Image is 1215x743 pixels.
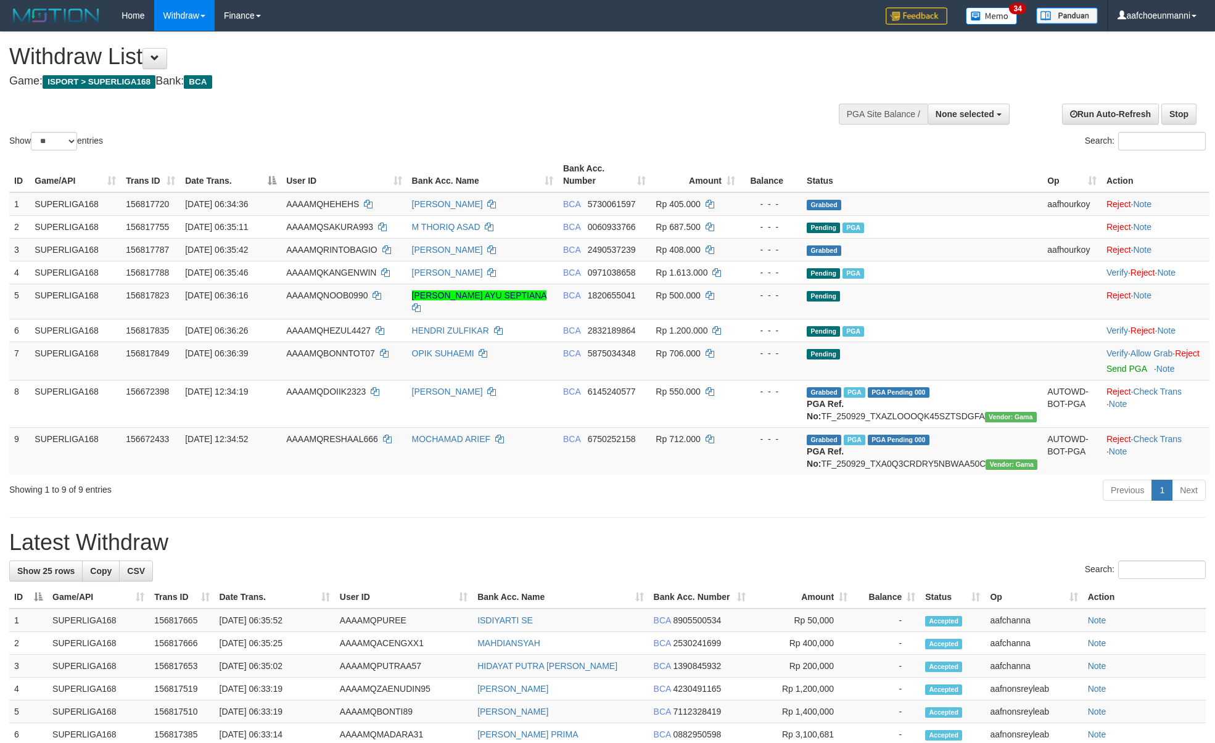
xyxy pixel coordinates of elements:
a: [PERSON_NAME] [477,707,548,716]
a: Check Trans [1133,434,1182,444]
span: Vendor URL: https://trx31.1velocity.biz [985,412,1037,422]
th: User ID: activate to sort column ascending [281,157,406,192]
a: Note [1157,326,1176,335]
span: ISPORT > SUPERLIGA168 [43,75,155,89]
a: Verify [1106,326,1128,335]
h1: Latest Withdraw [9,530,1206,555]
span: 34 [1009,3,1026,14]
td: SUPERLIGA168 [30,427,121,475]
span: Accepted [925,684,962,695]
span: Rp 1.200.000 [656,326,707,335]
th: Trans ID: activate to sort column ascending [149,586,214,609]
span: 156817823 [126,290,169,300]
span: Rp 408.000 [656,245,700,255]
span: 156817755 [126,222,169,232]
td: aafchanna [985,655,1082,678]
span: AAAAMQHEHEHS [286,199,359,209]
td: [DATE] 06:35:52 [215,609,335,632]
span: Show 25 rows [17,566,75,576]
span: [DATE] 06:35:46 [185,268,248,277]
span: Accepted [925,616,962,626]
span: BCA [563,348,580,358]
span: Rp 500.000 [656,290,700,300]
span: AAAAMQRINTOBAGIO [286,245,377,255]
td: 5 [9,700,47,723]
a: Send PGA [1106,364,1147,374]
td: SUPERLIGA168 [30,261,121,284]
span: BCA [654,638,671,648]
span: BCA [654,661,671,671]
td: 156817653 [149,655,214,678]
h4: Game: Bank: [9,75,797,88]
td: SUPERLIGA168 [30,192,121,216]
div: - - - [745,433,797,445]
span: 156817788 [126,268,169,277]
td: Rp 50,000 [751,609,852,632]
td: · [1102,284,1209,319]
span: Pending [807,326,840,337]
th: Balance: activate to sort column ascending [852,586,920,609]
label: Show entries [9,132,103,150]
td: 7 [9,342,30,380]
a: Verify [1106,348,1128,358]
span: Copy 2832189864 to clipboard [588,326,636,335]
td: SUPERLIGA168 [30,380,121,427]
td: AAAAMQBONTI89 [335,700,472,723]
a: Stop [1161,104,1196,125]
td: - [852,678,920,700]
span: AAAAMQRESHAAL666 [286,434,378,444]
th: Bank Acc. Number: activate to sort column ascending [649,586,751,609]
td: - [852,609,920,632]
span: BCA [563,326,580,335]
a: Reject [1106,245,1131,255]
a: Note [1133,245,1151,255]
a: Reject [1106,222,1131,232]
td: 156817665 [149,609,214,632]
span: Vendor URL: https://trx31.1velocity.biz [986,459,1037,470]
a: Note [1157,268,1176,277]
span: Copy 0060933766 to clipboard [588,222,636,232]
td: Rp 200,000 [751,655,852,678]
a: Reject [1106,434,1131,444]
a: Note [1088,729,1106,739]
span: Marked by aafnonsreyleab [842,223,864,233]
td: AUTOWD-BOT-PGA [1042,380,1102,427]
td: [DATE] 06:35:25 [215,632,335,655]
span: Marked by aafnonsreyleab [842,268,864,279]
td: · [1102,238,1209,261]
th: Op: activate to sort column ascending [985,586,1082,609]
td: SUPERLIGA168 [30,215,121,238]
span: 156817835 [126,326,169,335]
span: 156672433 [126,434,169,444]
td: 4 [9,261,30,284]
td: - [852,632,920,655]
th: Bank Acc. Name: activate to sort column ascending [472,586,648,609]
td: TF_250929_TXA0Q3CRDRY5NBWAA50C [802,427,1042,475]
td: 2 [9,215,30,238]
a: Copy [82,560,120,581]
span: Accepted [925,639,962,649]
a: MAHDIANSYAH [477,638,540,648]
td: · [1102,192,1209,216]
span: Pending [807,223,840,233]
span: [DATE] 06:36:16 [185,290,248,300]
a: Reject [1131,268,1155,277]
span: Marked by aafsoycanthlai [844,435,865,445]
td: 3 [9,655,47,678]
td: aafchanna [985,632,1082,655]
td: 1 [9,609,47,632]
span: Rp 712.000 [656,434,700,444]
td: Rp 400,000 [751,632,852,655]
span: BCA [563,245,580,255]
span: AAAAMQSAKURA993 [286,222,373,232]
th: Balance [740,157,802,192]
th: Date Trans.: activate to sort column descending [180,157,281,192]
a: HENDRI ZULFIKAR [412,326,489,335]
span: [DATE] 06:34:36 [185,199,248,209]
td: AAAAMQPUTRAA57 [335,655,472,678]
td: AAAAMQZAENUDIN95 [335,678,472,700]
img: MOTION_logo.png [9,6,103,25]
a: [PERSON_NAME] PRIMA [477,729,578,739]
th: Action [1083,586,1206,609]
a: Reject [1175,348,1200,358]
